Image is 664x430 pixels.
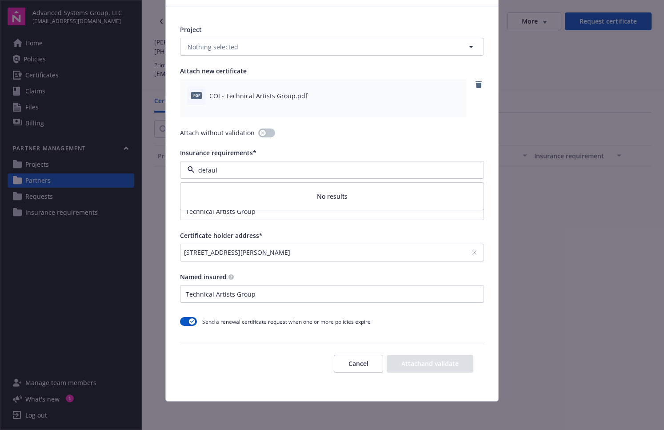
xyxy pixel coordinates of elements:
span: Insurance requirements* [180,149,256,157]
span: Certificate holder address* [180,231,263,240]
span: pdf [191,92,202,99]
span: Nothing selected [188,42,238,52]
span: COI - Technical Artists Group.pdf [209,91,308,100]
a: remove [473,79,484,90]
input: Filter by keyword [195,165,466,175]
div: [STREET_ADDRESS][PERSON_NAME] [184,248,471,257]
span: Named insured [180,273,227,281]
button: [STREET_ADDRESS][PERSON_NAME] [180,244,484,261]
span: Project [180,25,202,34]
span: Attach new certificate [180,67,247,75]
span: Attach without validation [180,128,255,137]
button: Cancel [334,355,383,373]
button: Nothing selected [180,38,484,56]
span: No results [180,183,484,210]
span: Send a renewal certificate request when one or more policies expire [202,318,371,326]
